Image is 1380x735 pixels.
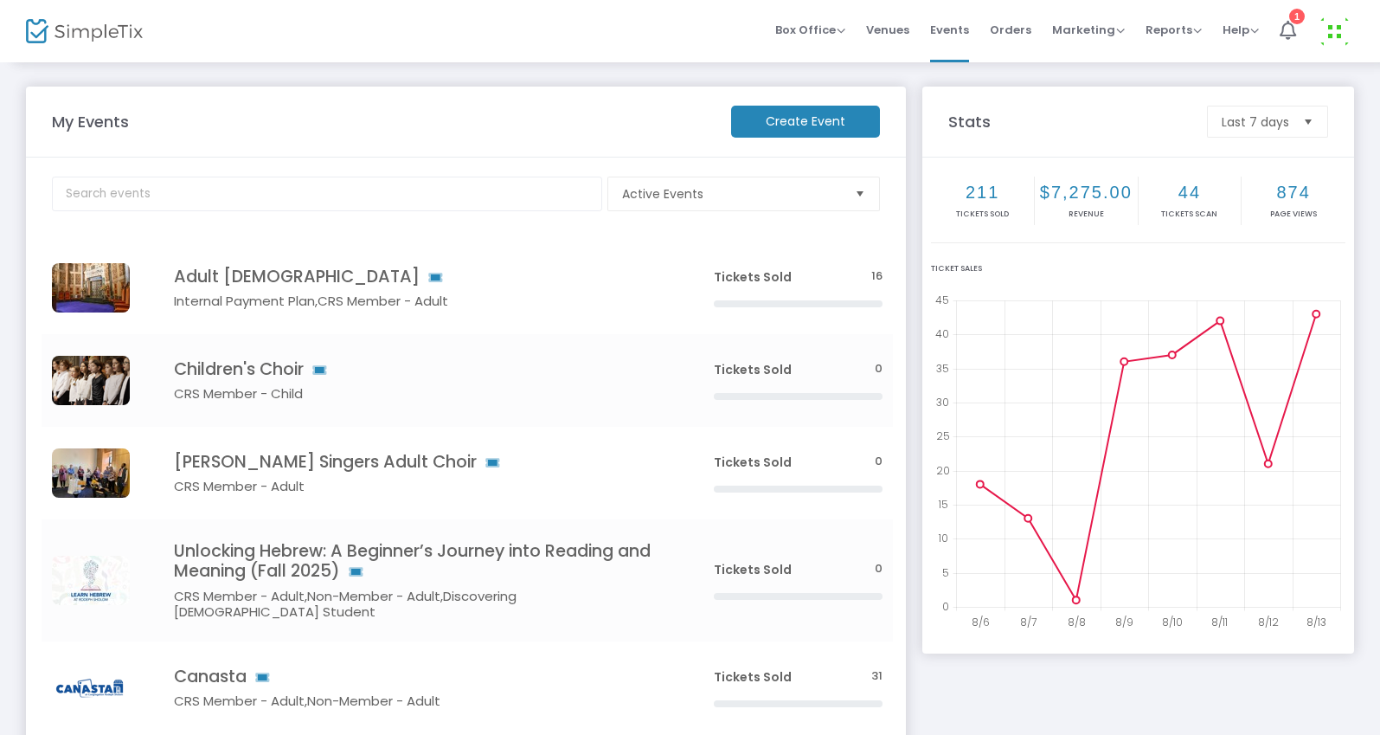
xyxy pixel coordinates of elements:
span: Orders [990,8,1031,52]
text: 5 [942,564,949,579]
h4: Adult [DEMOGRAPHIC_DATA] [174,267,662,287]
h5: CRS Member - Adult,Non-Member - Adult [174,693,662,709]
text: 8/11 [1212,615,1229,629]
text: 25 [936,429,950,443]
h4: [PERSON_NAME] Singers Adult Choir [174,452,662,472]
m-panel-title: Stats [940,110,1199,133]
text: 40 [935,326,949,341]
span: Marketing [1052,22,1125,38]
img: Adult-Choir.jpeg [52,448,130,498]
p: Tickets Scan [1140,209,1240,221]
h5: CRS Member - Adult,Non-Member - Adult,Discovering [DEMOGRAPHIC_DATA] Student [174,589,662,620]
h2: 874 [1243,182,1344,203]
span: 0 [875,561,883,577]
h5: Internal Payment Plan,CRS Member - Adult [174,293,662,309]
h2: 211 [933,182,1032,203]
img: Chanukah2025ChildrensChoir-1024x566.png [52,356,130,405]
span: Box Office [775,22,845,38]
button: Select [848,177,872,210]
text: 8/7 [1020,615,1037,629]
text: 10 [938,531,948,545]
text: 20 [936,462,950,477]
m-panel-title: My Events [43,110,722,133]
span: 16 [871,268,883,285]
span: 0 [875,361,883,377]
span: Tickets Sold [714,361,792,378]
span: Tickets Sold [714,668,792,686]
text: 15 [938,497,948,512]
p: Revenue [1037,209,1136,221]
h4: Canasta [174,667,662,687]
p: Tickets sold [933,209,1032,221]
span: Help [1223,22,1259,38]
span: Tickets Sold [714,561,792,578]
span: Last 7 days [1222,113,1289,131]
span: 0 [875,454,883,470]
span: Tickets Sold [714,454,792,471]
text: 8/6 [972,615,990,629]
h4: Unlocking Hebrew: A Beginner’s Journey into Reading and Meaning (Fall 2025) [174,541,662,582]
div: 1 [1289,9,1305,24]
span: Active Events [622,185,841,203]
button: Select [1296,106,1320,137]
span: 31 [871,668,883,685]
text: 0 [942,599,949,614]
span: Reports [1146,22,1202,38]
span: Events [930,8,969,52]
span: Venues [866,8,909,52]
div: Data table [42,242,893,734]
text: 35 [936,360,949,375]
m-button: Create Event [731,106,880,138]
p: Page Views [1243,209,1344,221]
input: Search events [52,177,602,211]
h5: CRS Member - Child [174,386,662,402]
div: Ticket Sales [931,263,1345,275]
text: 8/8 [1068,615,1086,629]
text: 8/12 [1259,615,1280,629]
text: 8/10 [1162,615,1183,629]
h2: $7,275.00 [1037,182,1136,203]
text: 8/13 [1306,615,1326,629]
img: CanastaLogo.png [52,663,130,712]
h4: Children's Choir [174,359,662,379]
h5: CRS Member - Adult [174,479,662,494]
h2: 44 [1140,182,1240,203]
img: 102018CRSSanctuary-24.jpg [52,263,130,313]
text: 30 [936,395,949,409]
text: 8/9 [1116,615,1134,629]
img: 638895828841741797SimpletixLearnHebrew.jpg [52,556,130,605]
text: 45 [935,293,949,307]
span: Tickets Sold [714,268,792,286]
